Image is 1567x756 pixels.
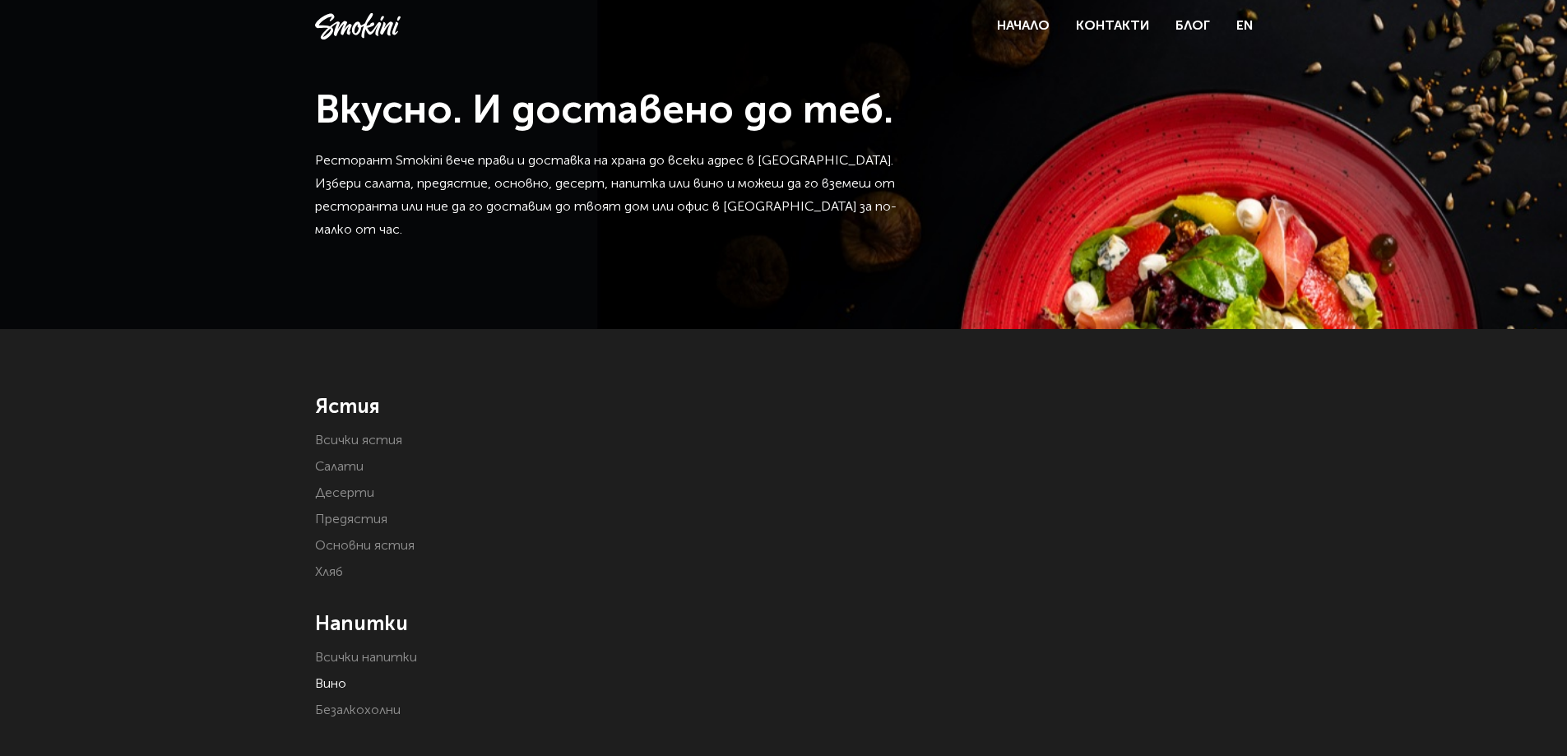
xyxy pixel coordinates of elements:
a: Начало [997,20,1050,33]
a: Контакти [1076,20,1149,33]
a: Блог [1175,20,1210,33]
a: EN [1236,15,1253,38]
a: Десерти [315,487,374,500]
h1: Вкусно. И доставено до теб. [315,87,932,137]
a: Салати [315,461,364,474]
a: Хляб [315,566,343,579]
a: Вино [315,678,346,691]
a: Всички ястия [315,434,402,448]
a: Предястия [315,513,387,526]
a: Всички напитки [315,652,417,665]
p: Ресторант Smokini вече прави и доставка на храна до всеки адрес в [GEOGRAPHIC_DATA]. Избери салат... [315,150,932,242]
a: Основни ястия [315,540,415,553]
h4: Напитки [315,612,531,637]
h4: Ястия [315,395,531,420]
a: Безалкохолни [315,704,401,717]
